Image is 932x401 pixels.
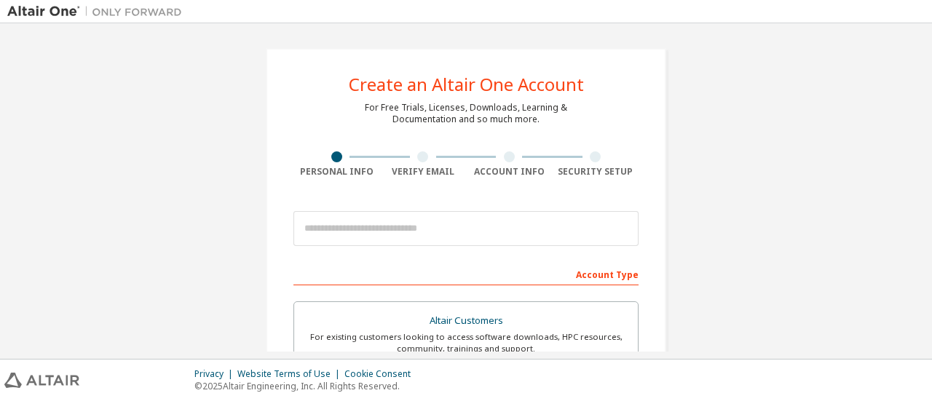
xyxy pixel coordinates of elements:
div: For Free Trials, Licenses, Downloads, Learning & Documentation and so much more. [365,102,567,125]
img: altair_logo.svg [4,373,79,388]
div: Cookie Consent [344,368,419,380]
div: Security Setup [553,166,639,178]
div: Account Info [466,166,553,178]
div: Create an Altair One Account [349,76,584,93]
div: Verify Email [380,166,467,178]
div: Account Type [293,262,639,285]
div: Privacy [194,368,237,380]
div: For existing customers looking to access software downloads, HPC resources, community, trainings ... [303,331,629,354]
div: Website Terms of Use [237,368,344,380]
img: Altair One [7,4,189,19]
p: © 2025 Altair Engineering, Inc. All Rights Reserved. [194,380,419,392]
div: Personal Info [293,166,380,178]
div: Altair Customers [303,311,629,331]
